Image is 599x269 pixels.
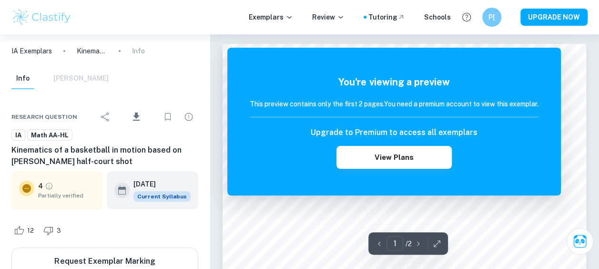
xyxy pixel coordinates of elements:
[96,107,115,126] div: Share
[41,223,66,238] div: Dislike
[424,12,451,22] a: Schools
[51,226,66,236] span: 3
[38,191,95,200] span: Partially verified
[28,131,72,140] span: Math AA-HL
[312,12,345,22] p: Review
[12,131,25,140] span: IA
[311,127,477,138] h6: Upgrade to Premium to access all exemplars
[249,12,293,22] p: Exemplars
[133,191,191,202] span: Current Syllabus
[11,113,77,121] span: Research question
[487,12,497,22] h6: P[
[11,223,39,238] div: Like
[27,129,72,141] a: Math AA-HL
[132,46,145,56] p: Info
[458,9,475,25] button: Help and Feedback
[133,179,183,189] h6: [DATE]
[520,9,588,26] button: UPGRADE NOW
[11,145,198,167] h6: Kinematics of a basketball in motion based on [PERSON_NAME] half-court shot
[567,228,593,255] button: Ask Clai
[482,8,501,27] button: P[
[11,129,25,141] a: IA
[11,46,52,56] a: IA Exemplars
[117,104,156,129] div: Download
[250,99,538,109] h6: This preview contains only the first 2 pages. You need a premium account to view this exemplar.
[405,238,411,249] p: / 2
[133,191,191,202] div: This exemplar is based on the current syllabus. Feel free to refer to it for inspiration/ideas wh...
[179,107,198,126] div: Report issue
[250,75,538,89] h5: You're viewing a preview
[368,12,405,22] a: Tutoring
[158,107,177,126] div: Bookmark
[11,68,34,89] button: Info
[38,181,43,191] p: 4
[22,226,39,236] span: 12
[45,182,53,190] a: Grade partially verified
[54,256,155,267] h6: Request Exemplar Marking
[336,146,452,169] button: View Plans
[11,8,72,27] img: Clastify logo
[77,46,107,56] p: Kinematics of a basketball in motion based on [PERSON_NAME] half-court shot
